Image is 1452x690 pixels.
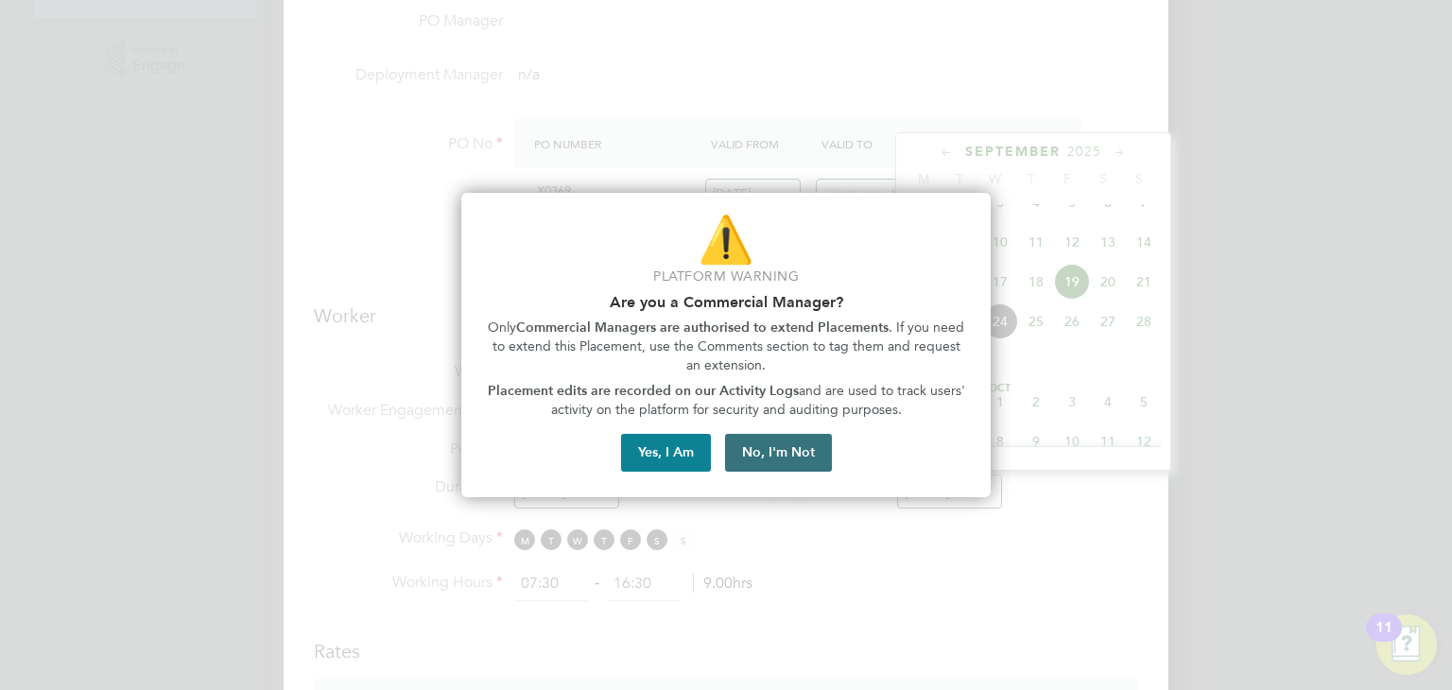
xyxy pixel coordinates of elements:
strong: Placement edits are recorded on our Activity Logs [488,383,799,399]
strong: Commercial Managers are authorised to extend Placements [516,319,889,336]
button: Yes, I Am [621,434,711,472]
span: . If you need to extend this Placement, use the Comments section to tag them and request an exten... [493,319,969,372]
p: ⚠️ [484,208,968,271]
h2: Are you a Commercial Manager? [484,293,968,311]
p: Platform Warning [484,267,968,286]
button: No, I'm Not [725,434,832,472]
div: Are you part of the Commercial Team? [461,193,991,498]
span: and are used to track users' activity on the platform for security and auditing purposes. [551,383,969,418]
span: Only [488,319,516,336]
